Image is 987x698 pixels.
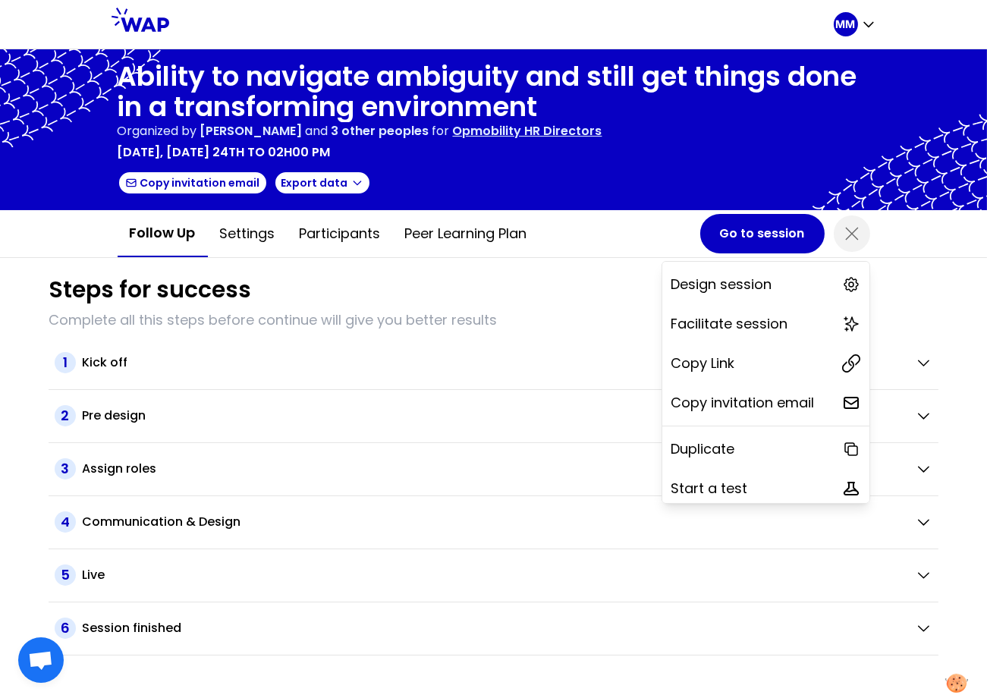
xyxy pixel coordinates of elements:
[55,352,932,373] button: 1Kick off
[55,352,76,373] span: 1
[700,214,825,253] button: Go to session
[453,122,602,140] p: Opmobility HR Directors
[82,407,146,425] h2: Pre design
[118,61,870,122] h1: Ability to navigate ambiguity and still get things done in a transforming environment
[55,511,932,533] button: 4Communication & Design
[671,392,815,413] p: Copy invitation email
[432,122,450,140] p: for
[671,353,735,374] p: Copy Link
[55,618,76,639] span: 6
[393,211,539,256] button: Peer learning plan
[55,458,76,479] span: 3
[55,564,76,586] span: 5
[82,354,127,372] h2: Kick off
[82,619,181,637] h2: Session finished
[836,17,856,32] p: MM
[82,566,105,584] h2: Live
[55,405,932,426] button: 2Pre design
[55,458,932,479] button: 3Assign roles
[55,405,76,426] span: 2
[118,143,331,162] p: [DATE], [DATE] 24th to 02h00 pm
[208,211,288,256] button: Settings
[49,276,251,303] h1: Steps for success
[82,513,240,531] h2: Communication & Design
[671,478,748,499] p: Start a test
[332,122,429,140] span: 3 other peoples
[55,618,932,639] button: 6Session finished
[49,310,938,331] p: Complete all this steps before continue will give you better results
[118,122,197,140] p: Organized by
[834,12,876,36] button: MM
[288,211,393,256] button: Participants
[200,122,429,140] p: and
[18,637,64,683] div: Ouvrir le chat
[118,210,208,257] button: Follow up
[118,171,268,195] button: Copy invitation email
[200,122,303,140] span: [PERSON_NAME]
[671,274,772,295] p: Design session
[671,313,788,335] p: Facilitate session
[82,460,156,478] h2: Assign roles
[274,171,371,195] button: Export data
[671,439,735,460] p: Duplicate
[55,511,76,533] span: 4
[55,564,932,586] button: 5Live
